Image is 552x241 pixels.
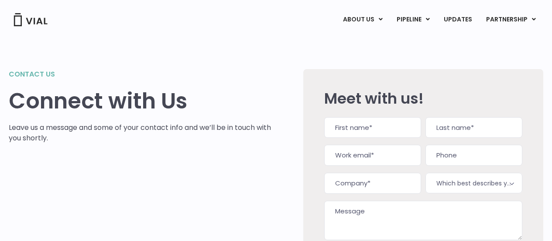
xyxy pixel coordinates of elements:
p: Leave us a message and some of your contact info and we’ll be in touch with you shortly. [9,122,277,143]
a: UPDATES [437,12,479,27]
a: PARTNERSHIPMenu Toggle [479,12,543,27]
input: Work email* [324,145,421,166]
a: PIPELINEMenu Toggle [390,12,436,27]
input: First name* [324,117,421,138]
span: Which best describes you?* [425,173,522,193]
h1: Connect with Us [9,88,277,114]
input: Phone [425,145,522,166]
h2: Meet with us! [324,90,522,107]
a: ABOUT USMenu Toggle [336,12,389,27]
img: Vial Logo [13,13,48,26]
input: Company* [324,173,421,194]
h2: Contact us [9,69,277,80]
input: Last name* [425,117,522,138]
